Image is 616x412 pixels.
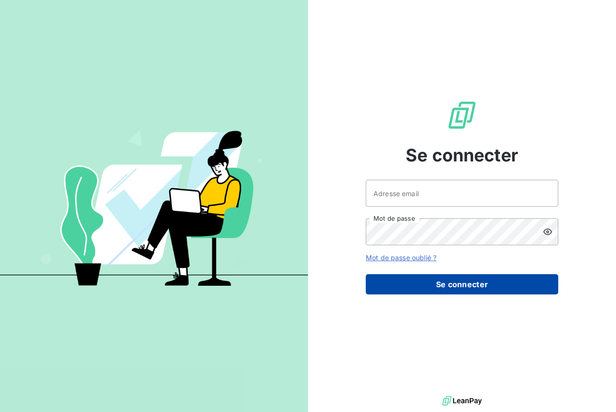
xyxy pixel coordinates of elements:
button: Se connecter [366,274,558,294]
input: placeholder [366,180,558,207]
a: Mot de passe oublié ? [366,253,436,262]
img: logo [442,394,482,408]
img: Logo LeanPay [447,100,477,131]
span: Se connecter [406,142,518,168]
